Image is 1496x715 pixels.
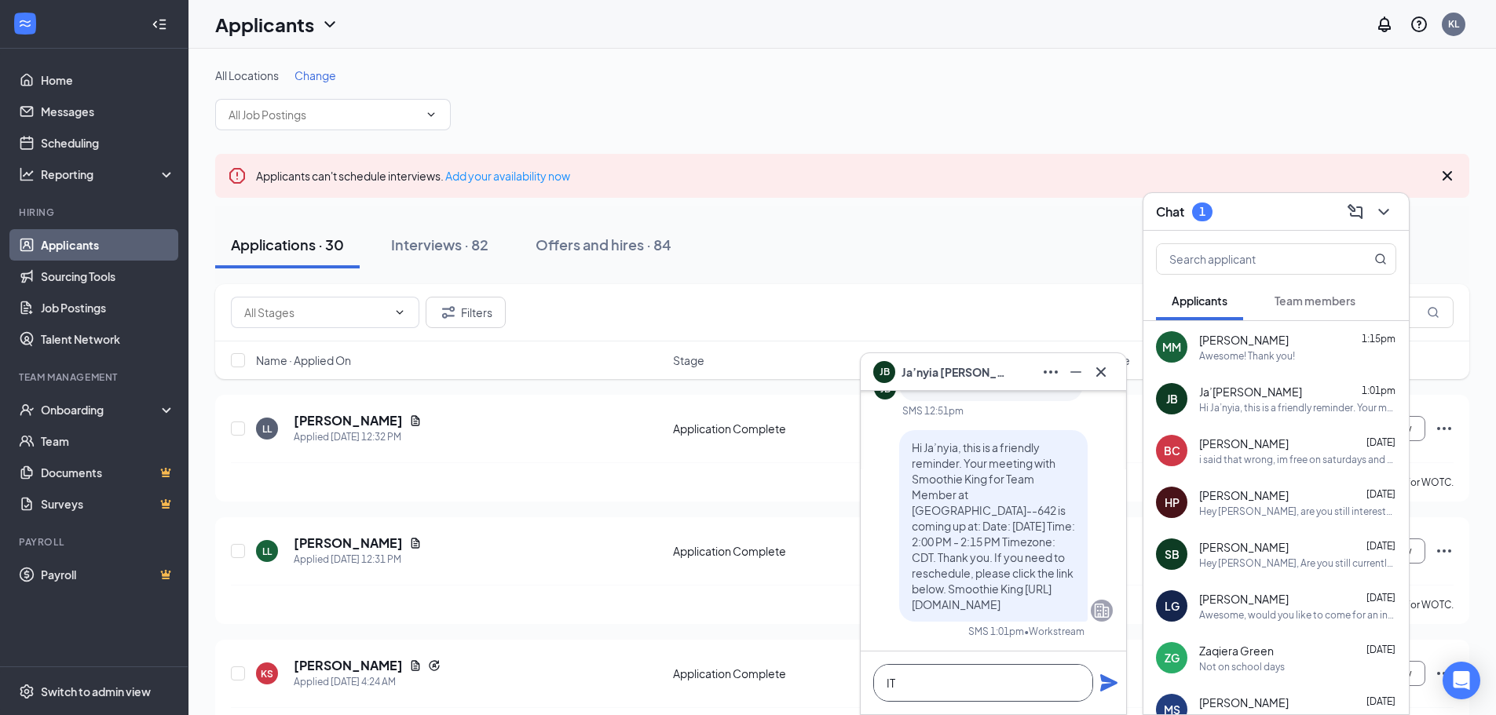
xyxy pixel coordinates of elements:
div: Hey [PERSON_NAME], are you still interested in employment with us? [1199,505,1396,518]
span: [DATE] [1366,540,1395,552]
a: SurveysCrown [41,488,175,520]
div: Application Complete [673,543,876,559]
span: [PERSON_NAME] [1199,539,1289,555]
svg: ChevronDown [393,306,406,319]
div: SB [1165,546,1180,562]
div: KL [1448,17,1459,31]
span: [PERSON_NAME] [1199,591,1289,607]
button: Filter Filters [426,297,506,328]
div: Application Complete [673,666,876,681]
a: Home [41,64,175,96]
input: All Stages [244,304,387,321]
span: [PERSON_NAME] [1199,436,1289,451]
span: [DATE] [1366,436,1395,448]
a: DocumentsCrown [41,457,175,488]
svg: Notifications [1375,15,1394,34]
div: ZG [1165,650,1180,666]
svg: Document [409,659,422,672]
div: Reporting [41,166,176,182]
svg: Ellipses [1435,419,1454,438]
h5: [PERSON_NAME] [294,412,403,429]
span: [DATE] [1366,644,1395,655]
svg: ChevronDown [1374,202,1393,221]
svg: Ellipses [1435,542,1454,560]
span: [PERSON_NAME] [1199,487,1289,503]
svg: Document [409,414,422,427]
span: • Workstream [1024,625,1085,638]
div: Applied [DATE] 12:31 PM [294,552,422,567]
svg: QuestionInfo [1410,15,1428,34]
a: Talent Network [41,323,175,355]
svg: Settings [19,684,35,699]
svg: Minimize [1066,363,1085,381]
div: Hey [PERSON_NAME], Are you still currently interested in employment with us? [1199,556,1396,570]
div: i said that wrong, im free on saturdays and on sundays im available after 4 [1199,453,1396,466]
div: Awesome! Thank you! [1199,349,1295,363]
button: ComposeMessage [1343,199,1368,224]
svg: MagnifyingGlass [1374,253,1387,265]
svg: Ellipses [1435,664,1454,683]
div: Not on school days [1199,660,1285,673]
div: SMS 1:01pm [968,625,1024,638]
a: Job Postings [41,292,175,323]
svg: Collapse [152,16,167,32]
h3: Chat [1156,203,1184,221]
div: HP [1165,494,1180,510]
span: Name · Applied On [256,352,351,368]
svg: UserCheck [19,402,35,418]
a: Messages [41,96,175,127]
div: Applied [DATE] 4:24 AM [294,674,441,690]
input: All Job Postings [229,106,419,123]
div: Applications · 30 [231,235,344,254]
svg: Error [228,166,247,185]
svg: ChevronDown [320,15,339,34]
svg: ComposeMessage [1346,202,1365,221]
span: [PERSON_NAME] [1199,332,1289,348]
svg: Cross [1092,363,1110,381]
svg: Filter [439,303,458,322]
div: MM [1162,339,1181,355]
span: Applicants can't schedule interviews. [256,169,570,183]
span: [DATE] [1366,695,1395,707]
div: 1 [1199,205,1205,218]
div: Payroll [19,535,172,549]
div: Onboarding [41,402,162,418]
span: 1:01pm [1362,385,1395,396]
span: Ja’[PERSON_NAME] [1199,384,1302,399]
span: Team members [1275,294,1355,308]
a: Team [41,425,175,457]
span: [PERSON_NAME] [1199,695,1289,710]
a: Applicants [41,229,175,261]
div: Interviews · 82 [391,235,488,254]
div: Hiring [19,206,172,219]
svg: ChevronDown [425,108,437,121]
h5: [PERSON_NAME] [294,534,403,552]
svg: Plane [1099,673,1118,692]
span: [DATE] [1366,592,1395,604]
span: Zaqiera Green [1199,643,1274,658]
div: Offers and hires · 84 [536,235,671,254]
textarea: IT [873,664,1093,702]
a: Scheduling [41,127,175,159]
button: ChevronDown [1371,199,1396,224]
div: Team Management [19,370,172,384]
svg: Analysis [19,166,35,182]
svg: Document [409,537,422,549]
span: Applicants [1172,294,1227,308]
div: Application Complete [673,421,876,436]
svg: Cross [1438,166,1457,185]
div: LG [1165,598,1180,614]
button: Ellipses [1038,359,1063,385]
svg: Company [1092,601,1111,620]
input: Search applicant [1157,244,1343,274]
div: LL [262,422,272,436]
div: SMS 12:51pm [902,404,964,418]
svg: Ellipses [1041,363,1060,381]
span: 1:15pm [1362,333,1395,345]
div: KS [261,667,273,680]
button: Minimize [1063,359,1088,385]
div: Awesome, would you like to come for an interview [DATE] at 3? [1199,608,1396,622]
div: Applied [DATE] 12:32 PM [294,429,422,445]
h1: Applicants [215,11,314,38]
